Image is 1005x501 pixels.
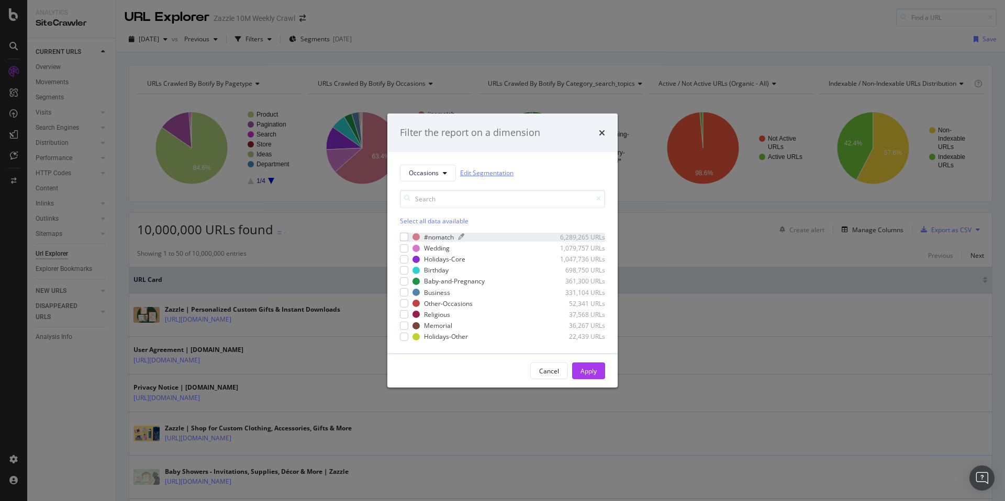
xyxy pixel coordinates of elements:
button: Occasions [400,165,456,181]
div: Other-Occasions [424,299,473,308]
div: Cancel [539,367,559,375]
div: 361,300 URLs [554,277,605,286]
div: Birthday [424,266,449,275]
span: Occasions [409,168,439,177]
div: 22,439 URLs [554,332,605,341]
div: Filter the report on a dimension [400,126,540,140]
div: Wedding [424,244,450,253]
div: 331,104 URLs [554,288,605,297]
div: 37,568 URLs [554,310,605,319]
div: Open Intercom Messenger [969,465,995,491]
div: Apply [580,367,597,375]
div: 36,267 URLs [554,321,605,330]
div: Holidays-Other [424,332,468,341]
div: Religious [424,310,450,319]
div: Holidays-Core [424,255,465,264]
div: 52,341 URLs [554,299,605,308]
a: Edit Segmentation [460,167,513,178]
div: 1,079,757 URLs [554,244,605,253]
div: 698,750 URLs [554,266,605,275]
div: 1,047,736 URLs [554,255,605,264]
button: Cancel [530,362,568,379]
button: Apply [572,362,605,379]
div: Business [424,288,450,297]
input: Search [400,190,605,208]
div: #nomatch [424,233,454,242]
div: modal [387,113,618,388]
div: 6,289,265 URLs [554,233,605,242]
div: Baby-and-Pregnancy [424,277,485,286]
div: times [599,126,605,140]
div: Select all data available [400,217,605,225]
div: Memorial [424,321,452,330]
